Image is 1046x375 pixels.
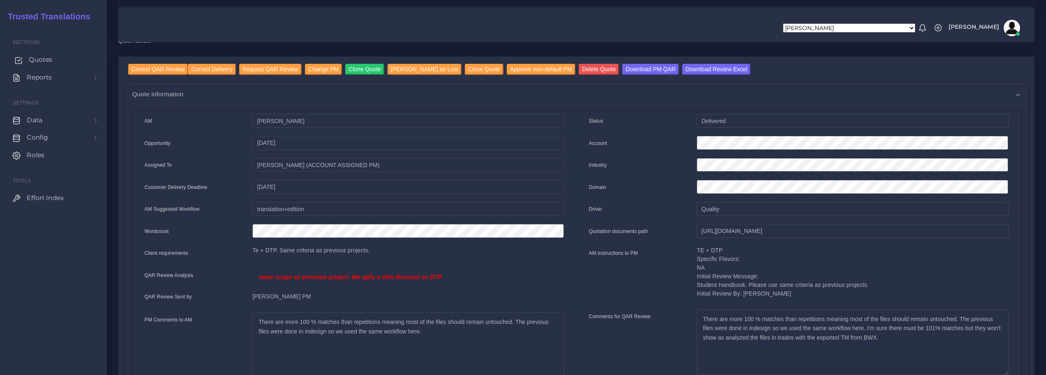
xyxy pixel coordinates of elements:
[589,184,606,191] label: Domain
[128,64,188,75] input: Correct QAR Review
[27,151,44,160] span: Roles
[944,20,1023,36] a: [PERSON_NAME]avatar
[589,140,607,147] label: Account
[145,293,192,300] label: QAR Review Sent by
[589,313,651,320] label: Comments for QAR Review
[589,117,603,125] label: Status
[589,228,648,235] label: Quotation documents path
[697,310,1008,375] textarea: There are more 100 % matches than repetitions meaning most of the files should remain untouched. ...
[589,161,607,169] label: Industry
[579,64,619,75] input: Delete Quote
[949,24,999,30] span: [PERSON_NAME]
[145,117,152,125] label: AM
[1004,20,1020,36] img: avatar
[6,112,101,129] a: Data
[2,12,90,21] h2: Trusted Translations
[6,147,101,164] a: Roles
[132,89,184,99] span: Quote information
[589,205,603,213] label: Driver
[27,73,52,82] span: Reports
[305,64,342,75] input: Change PM
[27,133,48,142] span: Config
[145,249,189,257] label: Client requirements
[465,64,503,75] input: Close Quote
[507,64,575,75] input: Approve non-default PM
[127,84,1027,105] div: Quote information
[145,140,171,147] label: Opportunity
[388,64,462,75] input: [PERSON_NAME] as Lost
[6,69,101,86] a: Reports
[145,161,172,169] label: Assigned To
[27,193,64,203] span: Effort Index
[145,205,200,213] label: AM Suggested Workflow
[145,316,192,324] label: PM Comments to AM
[682,64,750,75] input: Download Review Excel
[145,272,194,279] label: QAR Review Analysis
[252,158,564,172] input: pm
[13,39,40,45] span: Sections
[27,116,42,125] span: Data
[589,249,638,257] label: AM instructions to PM
[145,228,169,235] label: Wordcount
[6,189,101,207] a: Effort Index
[2,10,90,23] a: Trusted Translations
[697,246,1008,298] p: TE + DTP Specific Flavors: NA Initial Review Message: Student Handbook. Please use same criteria ...
[145,184,208,191] label: Customer Delivery Deadline
[188,64,236,75] input: Correct Delivery
[622,64,679,75] input: Download PM QAR
[345,64,384,75] input: Clone Quote
[29,55,52,64] span: Quotes
[13,100,39,106] span: Settings
[6,129,101,146] a: Config
[6,51,101,68] a: Quotes
[252,292,564,301] p: [PERSON_NAME] PM
[13,177,31,184] span: Tools
[259,273,558,282] p: same scope as previews project. We aplly a 20% discount on DTP.
[252,246,564,255] p: Te + DTP. Same criteria as previous projects.
[239,64,302,75] input: Request QAR Review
